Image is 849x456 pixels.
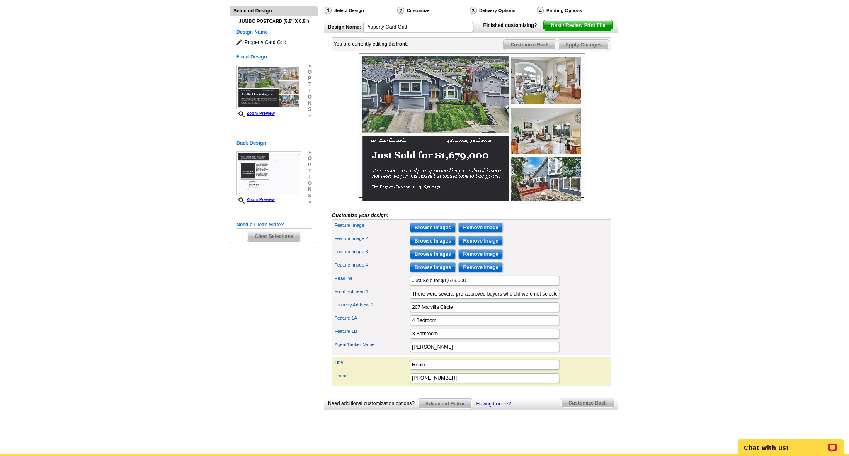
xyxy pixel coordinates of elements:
[308,75,312,82] span: p
[537,7,544,14] img: Printing Options & Summary
[308,155,312,162] span: o
[483,22,542,28] strong: Finished customizing?
[236,111,275,116] a: Zoom Preview
[359,53,585,204] img: Z18882755_00001_1.jpg
[335,328,409,335] label: Feature 1B
[236,221,312,229] h5: Need a Clean Slate?
[236,19,312,24] h4: Jumbo Postcard (5.5" x 8.5")
[335,359,409,366] label: Title
[236,139,312,147] h5: Back Design
[536,6,610,15] div: Printing Options
[308,187,312,193] span: n
[308,82,312,88] span: t
[325,7,332,14] img: Select Design
[558,40,609,50] span: Apply Changes
[308,193,312,199] span: s
[561,398,614,408] span: Customize Back
[410,223,456,233] input: Browse Images
[332,213,388,218] i: Customize your design:
[236,151,301,195] img: Z18882755_00001_2.jpg
[335,288,409,295] label: Front Subhead 1
[335,222,409,229] label: Feature Image
[335,315,409,322] label: Feature 1A
[324,6,396,17] div: Select Design
[334,40,408,48] div: You are currently editing the .
[236,197,275,202] a: Zoom Preview
[458,249,503,259] input: Remove Image
[308,174,312,180] span: i
[410,262,456,272] input: Browse Images
[335,262,409,269] label: Feature Image 4
[308,63,312,69] span: »
[335,301,409,308] label: Property Address 1
[458,262,503,272] input: Remove Image
[458,223,503,233] input: Remove Image
[410,236,456,246] input: Browse Images
[395,41,407,47] b: front
[328,398,418,409] div: Need additional customization options?
[308,168,312,174] span: t
[418,398,472,409] a: Advanced Editor
[308,88,312,94] span: i
[308,69,312,75] span: o
[335,341,409,348] label: Agent/Broker Name
[458,236,503,246] input: Remove Image
[328,24,361,30] strong: Design Name:
[236,38,312,46] span: Property Card Grid
[335,248,409,255] label: Feature Image 3
[544,20,612,30] span: Next Review Print File
[308,162,312,168] span: p
[476,401,511,407] a: Having trouble?
[308,199,312,205] span: »
[308,149,312,155] span: »
[308,100,312,107] span: n
[236,53,312,61] h5: Front Design
[396,6,469,17] div: Customize
[236,65,301,109] img: Z18882755_00001_1.jpg
[308,113,312,119] span: »
[335,235,409,242] label: Feature Image 2
[308,180,312,187] span: o
[335,372,409,379] label: Phone
[308,107,312,113] span: s
[733,430,849,456] iframe: LiveChat chat widget
[504,40,556,50] span: Customize Back
[410,249,456,259] input: Browse Images
[230,7,318,15] div: Selected Design
[247,231,300,241] span: Clear Selections
[308,94,312,100] span: o
[470,7,477,14] img: Delivery Options
[562,23,565,27] img: button-next-arrow-white.png
[469,6,536,15] div: Delivery Options
[335,275,409,282] label: Headline
[236,28,312,36] h5: Design Name
[397,7,404,14] img: Customize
